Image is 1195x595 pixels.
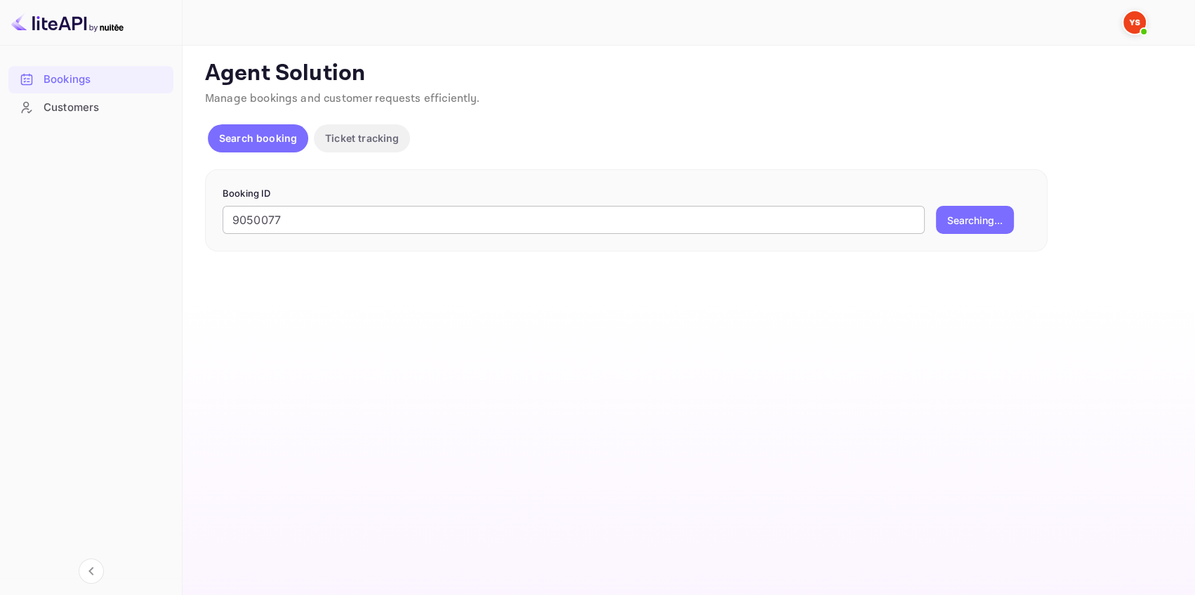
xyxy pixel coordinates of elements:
[11,11,124,34] img: LiteAPI logo
[219,131,297,145] p: Search booking
[8,66,173,93] div: Bookings
[205,91,480,106] span: Manage bookings and customer requests efficiently.
[325,131,399,145] p: Ticket tracking
[1123,11,1146,34] img: Yandex Support
[8,66,173,92] a: Bookings
[223,187,1030,201] p: Booking ID
[44,100,166,116] div: Customers
[44,72,166,88] div: Bookings
[205,60,1170,88] p: Agent Solution
[936,206,1014,234] button: Searching...
[223,206,925,234] input: Enter Booking ID (e.g., 63782194)
[8,94,173,120] a: Customers
[79,558,104,584] button: Collapse navigation
[8,94,173,122] div: Customers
